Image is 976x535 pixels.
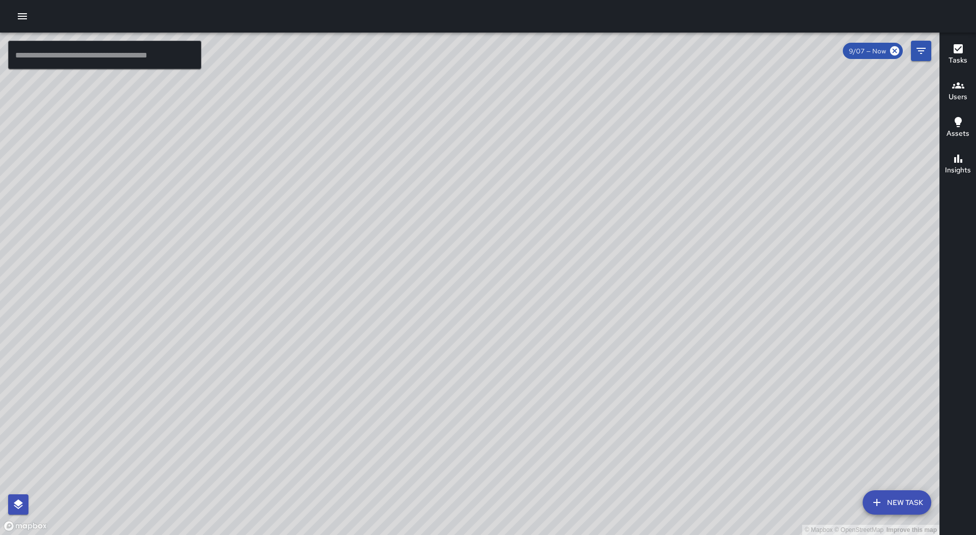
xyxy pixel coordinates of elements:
[940,146,976,183] button: Insights
[843,47,892,55] span: 9/07 — Now
[843,43,903,59] div: 9/07 — Now
[947,128,969,139] h6: Assets
[940,37,976,73] button: Tasks
[949,92,967,103] h6: Users
[911,41,931,61] button: Filters
[945,165,971,176] h6: Insights
[940,110,976,146] button: Assets
[863,490,931,515] button: New Task
[940,73,976,110] button: Users
[949,55,967,66] h6: Tasks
